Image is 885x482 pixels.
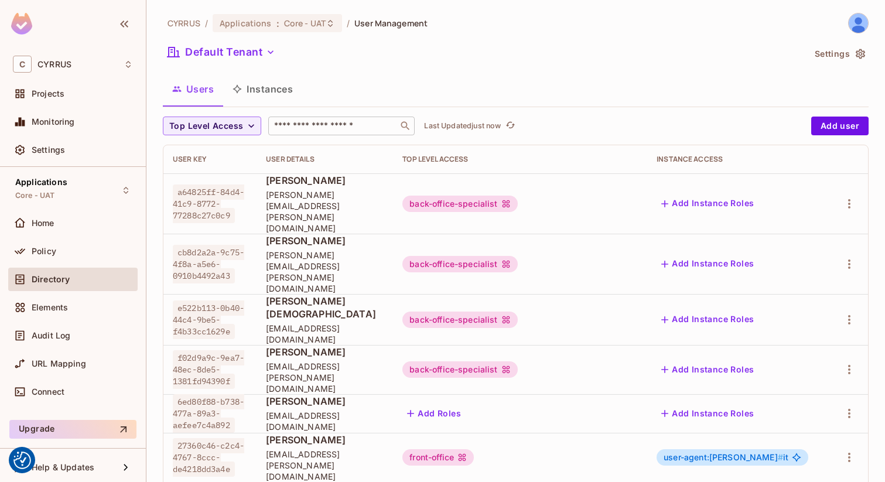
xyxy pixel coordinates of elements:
span: Click to refresh data [501,119,517,133]
div: User Key [173,155,247,164]
div: back-office-specialist [402,196,517,212]
span: Policy [32,247,56,256]
div: back-office-specialist [402,312,517,328]
span: Help & Updates [32,463,94,472]
button: Add Instance Roles [657,310,758,329]
span: Core - UAT [15,191,55,200]
span: [EMAIL_ADDRESS][PERSON_NAME][DOMAIN_NAME] [266,449,384,482]
span: 27360c46-c2c4-4767-8ccc-de4218dd3a4e [173,438,244,477]
span: [PERSON_NAME] [266,174,384,187]
span: f02d9a9c-9ea7-48ec-8de5-1381fd94390f [173,350,244,389]
span: Audit Log [32,331,70,340]
button: Instances [223,74,302,104]
span: Applications [220,18,272,29]
span: [PERSON_NAME] [266,346,384,358]
span: e522b113-0b40-44c4-9be5-f4b33cc1629e [173,300,244,339]
div: back-office-specialist [402,361,517,378]
span: [PERSON_NAME] [266,234,384,247]
li: / [205,18,208,29]
div: back-office-specialist [402,256,517,272]
span: # [778,452,783,462]
span: a64825ff-84d4-41c9-8772-77288c27c0c9 [173,184,244,223]
button: Add user [811,117,869,135]
button: Upgrade [9,420,136,439]
span: Settings [32,145,65,155]
span: [EMAIL_ADDRESS][DOMAIN_NAME] [266,323,384,345]
span: Core - UAT [284,18,326,29]
div: User Details [266,155,384,164]
button: Add Instance Roles [657,255,758,274]
span: C [13,56,32,73]
span: [EMAIL_ADDRESS][PERSON_NAME][DOMAIN_NAME] [266,361,384,394]
div: front-office [402,449,474,466]
span: User Management [354,18,428,29]
span: [PERSON_NAME][DEMOGRAPHIC_DATA] [266,295,384,320]
span: user-agent:[PERSON_NAME] [664,452,783,462]
span: Workspace: CYRRUS [37,60,71,69]
img: Antonín Lavička [849,13,868,33]
span: Monitoring [32,117,75,127]
span: Home [32,218,54,228]
button: Add Instance Roles [657,194,758,213]
button: refresh [503,119,517,133]
button: Add Instance Roles [657,404,758,423]
span: the active workspace [168,18,200,29]
button: Consent Preferences [13,452,31,469]
span: Projects [32,89,64,98]
span: refresh [505,120,515,132]
span: Applications [15,177,67,187]
div: Instance Access [657,155,819,164]
span: [PERSON_NAME] [266,433,384,446]
span: [PERSON_NAME][EMAIL_ADDRESS][PERSON_NAME][DOMAIN_NAME] [266,249,384,294]
span: Directory [32,275,70,284]
span: Top Level Access [169,119,243,134]
span: [EMAIL_ADDRESS][DOMAIN_NAME] [266,410,384,432]
button: Add Roles [402,404,466,423]
span: [PERSON_NAME] [266,395,384,408]
span: [PERSON_NAME][EMAIL_ADDRESS][PERSON_NAME][DOMAIN_NAME] [266,189,384,234]
span: : [276,19,280,28]
button: Default Tenant [163,43,280,61]
span: it [664,453,788,462]
p: Last Updated just now [424,121,501,131]
span: cb8d2a2a-9c75-4f8a-a5e6-0910b4492a43 [173,245,244,283]
button: Top Level Access [163,117,261,135]
button: Users [163,74,223,104]
span: URL Mapping [32,359,86,368]
img: SReyMgAAAABJRU5ErkJggg== [11,13,32,35]
div: Top Level Access [402,155,638,164]
span: Connect [32,387,64,396]
button: Settings [810,45,869,63]
img: Revisit consent button [13,452,31,469]
span: 6ed80f88-b738-477a-89a3-aefee7c4a892 [173,394,244,433]
button: Add Instance Roles [657,360,758,379]
span: Elements [32,303,68,312]
li: / [347,18,350,29]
